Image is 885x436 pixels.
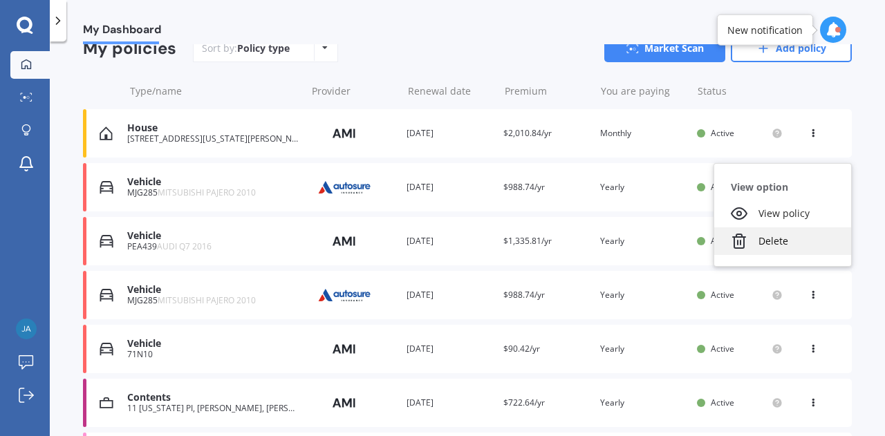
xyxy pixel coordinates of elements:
[127,284,299,296] div: Vehicle
[237,41,290,55] div: Policy type
[698,84,783,98] div: Status
[505,84,590,98] div: Premium
[127,392,299,404] div: Contents
[503,289,545,301] span: $988.74/yr
[711,343,734,354] span: Active
[714,175,851,200] div: View option
[503,397,545,408] span: $722.64/yr
[604,35,725,62] a: Market Scan
[711,289,734,301] span: Active
[731,35,852,62] a: Add policy
[310,120,379,146] img: AMI
[202,41,290,55] div: Sort by:
[600,288,686,302] div: Yearly
[127,122,299,134] div: House
[127,242,299,252] div: PEA439
[600,126,686,140] div: Monthly
[310,174,379,200] img: Autosure
[407,180,492,194] div: [DATE]
[711,235,734,247] span: Active
[158,294,256,306] span: MITSUBISHI PAJERO 2010
[127,188,299,198] div: MJG285
[600,234,686,248] div: Yearly
[83,23,161,41] span: My Dashboard
[310,228,379,254] img: AMI
[127,134,299,144] div: [STREET_ADDRESS][US_STATE][PERSON_NAME]
[714,200,851,227] div: View policy
[83,39,176,59] div: My policies
[407,288,492,302] div: [DATE]
[407,126,492,140] div: [DATE]
[127,176,299,188] div: Vehicle
[310,282,379,308] img: Autosure
[601,84,686,98] div: You are paying
[711,181,734,193] span: Active
[158,187,256,198] span: MITSUBISHI PAJERO 2010
[600,180,686,194] div: Yearly
[600,396,686,410] div: Yearly
[100,396,113,410] img: Contents
[100,126,113,140] img: House
[127,296,299,305] div: MJG285
[711,127,734,139] span: Active
[714,227,851,255] div: Delete
[407,234,492,248] div: [DATE]
[503,343,540,354] span: $90.42/yr
[100,180,113,194] img: Vehicle
[711,397,734,408] span: Active
[16,319,37,339] img: 4005ff6056ba6bfb37146a423cccf161
[408,84,493,98] div: Renewal date
[100,288,113,302] img: Vehicle
[127,350,299,359] div: 71N10
[727,23,803,37] div: New notification
[127,338,299,350] div: Vehicle
[407,342,492,356] div: [DATE]
[503,127,552,139] span: $2,010.84/yr
[100,342,113,356] img: Vehicle
[312,84,397,98] div: Provider
[600,342,686,356] div: Yearly
[157,240,212,252] span: AUDI Q7 2016
[407,396,492,410] div: [DATE]
[310,390,379,416] img: AMI
[100,234,113,248] img: Vehicle
[127,404,299,413] div: 11 [US_STATE] PI, [PERSON_NAME], [PERSON_NAME]
[310,336,379,362] img: AMI
[503,181,545,193] span: $988.74/yr
[127,230,299,242] div: Vehicle
[130,84,301,98] div: Type/name
[503,235,552,247] span: $1,335.81/yr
